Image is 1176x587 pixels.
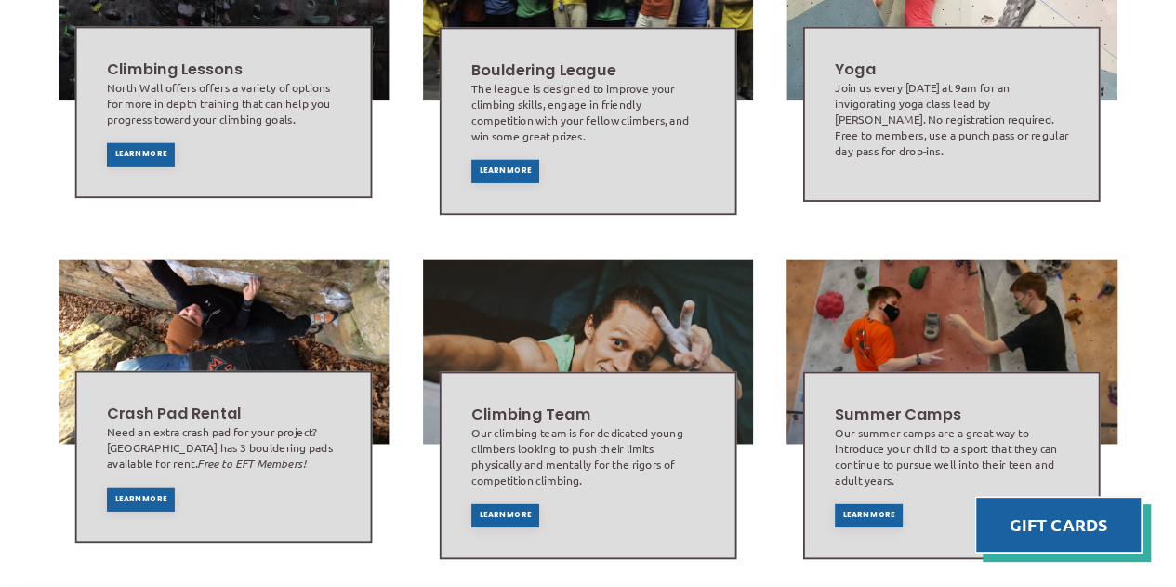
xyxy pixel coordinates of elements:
h2: Crash Pad Rental [107,402,341,423]
h2: Climbing Team [471,403,706,424]
a: Learn More [835,503,903,527]
a: Learn More [107,487,175,511]
a: Learn More [471,503,539,527]
div: Need an extra crash pad for your project? [GEOGRAPHIC_DATA] has 3 bouldering pads available for r... [107,423,341,472]
h2: Bouldering League [471,59,706,80]
img: Image [423,259,753,445]
h2: Yoga [835,58,1069,79]
img: Image [59,259,389,445]
a: Learn More [471,159,539,182]
h2: Summer Camps [835,403,1069,424]
img: Image [786,259,1119,445]
h2: Climbing Lessons [107,58,341,79]
span: Learn More [115,495,167,502]
div: Our summer camps are a great way to introduce your child to a sport that they can continue to pur... [835,424,1069,487]
span: Learn More [479,511,531,518]
em: Free to EFT Members! [197,455,305,471]
div: Our climbing team is for dedicated young climbers looking to push their limits physically and men... [471,424,706,487]
span: Learn More [843,511,895,518]
div: The league is designed to improve your climbing skills, engage in friendly competition with your ... [471,80,706,143]
span: Learn More [479,167,531,175]
span: Learn More [115,151,167,158]
div: Join us every [DATE] at 9am for an invigorating yoga class lead by [PERSON_NAME]. No registration... [835,79,1069,158]
div: North Wall offers offers a variety of options for more in depth training that can help you progre... [107,79,341,127]
a: Learn More [107,142,175,166]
